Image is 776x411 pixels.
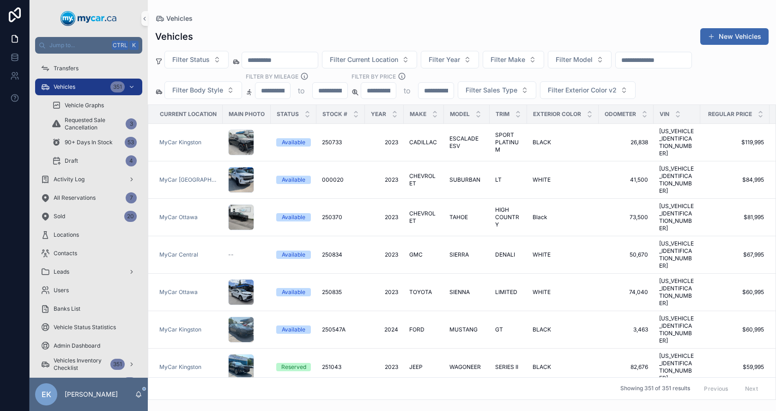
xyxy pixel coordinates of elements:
a: MyCar Central [159,251,198,258]
span: WHITE [533,251,551,258]
span: LT [495,176,502,184]
span: 250547A [322,326,346,333]
a: 250835 [322,288,359,296]
div: Reserved [281,363,306,371]
span: Showing 351 of 351 results [620,385,690,393]
a: [US_VEHICLE_IDENTIFICATION_NUMBER] [659,352,695,382]
a: Admin Dashboard [35,337,142,354]
span: 2023 [370,251,398,258]
span: Year [371,110,386,118]
span: BLACK [533,139,551,146]
a: MyCar Ottawa [159,288,217,296]
span: WHITE [533,288,551,296]
a: [US_VEHICLE_IDENTIFICATION_NUMBER] [659,202,695,232]
a: FORD [409,326,438,333]
span: Filter Year [429,55,460,64]
a: TOYOTA [409,288,438,296]
a: 2023 [370,176,398,184]
button: Select Button [548,51,612,68]
span: 41,500 [604,176,648,184]
a: MUSTANG [449,326,484,333]
button: Select Button [164,51,229,68]
span: Filter Exterior Color v2 [548,86,617,95]
a: Reserved [276,363,311,371]
span: $84,995 [706,176,764,184]
a: [US_VEHICLE_IDENTIFICATION_NUMBER] [659,277,695,307]
a: Banks List [35,301,142,317]
p: to [298,85,305,96]
a: HIGH COUNTRY [495,206,521,228]
div: 631 [122,377,137,388]
a: 50,670 [604,251,648,258]
a: MyCar Kingston [159,139,201,146]
span: Locations [54,231,79,239]
span: Current Location [160,110,217,118]
a: 251043 [322,363,359,371]
a: Vehicles [155,14,193,23]
a: MyCar Kingston [159,326,201,333]
a: 26,838 [604,139,648,146]
a: 2024 [370,326,398,333]
span: Black [533,214,547,221]
span: 3,463 [604,326,648,333]
span: FORD [409,326,424,333]
span: Vehicles Inventory Checklist [54,357,107,372]
a: MyCar Central [159,251,217,258]
a: Vehicle Graphs [46,97,142,114]
span: 250370 [322,214,342,221]
span: 82,676 [604,363,648,371]
button: New Vehicles [700,28,769,45]
span: WAGONEER [449,363,481,371]
span: Exterior Color [533,110,581,118]
a: SUBURBAN [449,176,484,184]
div: 7 [126,192,137,203]
a: CADILLAC [409,139,438,146]
a: $60,995 [706,288,764,296]
span: SIENNA [449,288,470,296]
a: MyCar [GEOGRAPHIC_DATA] [159,176,217,184]
a: Black [533,214,593,221]
a: 2023 [370,288,398,296]
span: Stock # [322,110,347,118]
div: 351 [110,359,125,370]
span: CHEVROLET [409,210,438,225]
a: Transfers [35,60,142,77]
span: EK [42,389,51,400]
a: Available [276,176,311,184]
a: MyCar Ottawa [159,288,198,296]
div: 351 [110,81,125,92]
span: [US_VEHICLE_IDENTIFICATION_NUMBER] [659,128,695,157]
p: [PERSON_NAME] [65,390,118,399]
span: 2023 [370,214,398,221]
span: Contacts [54,250,77,257]
span: K [130,42,138,49]
span: All Reservations [54,194,96,202]
a: MyCar Ottawa [159,214,198,221]
span: Status [277,110,299,118]
span: 000020 [322,176,344,184]
span: Users [54,287,69,294]
span: GT [495,326,503,333]
a: MyCar Kingston [159,363,217,371]
div: scrollable content [30,54,148,378]
span: SIERRA [449,251,469,258]
a: $67,995 [706,251,764,258]
label: Filter By Mileage [246,72,298,80]
a: 73,500 [604,214,648,221]
a: All Reservations7 [35,190,142,206]
a: 000020 [322,176,359,184]
span: SUBURBAN [449,176,480,184]
span: 2023 [370,139,398,146]
button: Select Button [540,81,636,99]
span: Ctrl [112,41,128,50]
